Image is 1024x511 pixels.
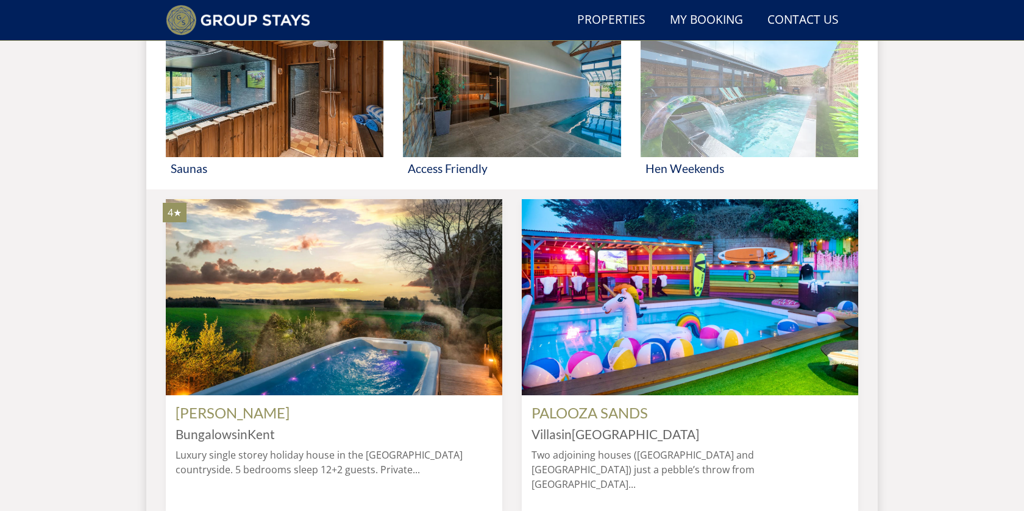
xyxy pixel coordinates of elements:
h4: in [176,428,492,442]
img: 'Hen Weekends' - Large Group Accommodation Holiday Ideas [641,24,858,157]
a: PALOOZA SANDS [532,404,648,421]
img: 'Access Friendly' - Large Group Accommodation Holiday Ideas [403,24,620,157]
h3: Saunas [171,162,379,175]
span: BELLUS has a 4 star rating under the Quality in Tourism Scheme [168,206,182,219]
img: Group Stays [166,5,310,35]
a: Bungalows [176,426,237,442]
a: My Booking [665,7,748,34]
p: Luxury single storey holiday house in the [GEOGRAPHIC_DATA] countryside. 5 bedrooms sleep 12+2 gu... [176,448,492,477]
h4: in [532,428,848,442]
a: Contact Us [763,7,844,34]
a: 4★ [166,199,502,395]
a: 'Saunas' - Large Group Accommodation Holiday Ideas Saunas [166,24,383,180]
a: Kent [247,426,275,442]
h3: Access Friendly [408,162,616,175]
img: 'Saunas' - Large Group Accommodation Holiday Ideas [166,24,383,157]
a: [PERSON_NAME] [176,404,290,421]
h3: Hen Weekends [645,162,853,175]
img: Palooza-sands-cornwall-group-accommodation-by-the-sea-sleeps-24.original.JPG [522,199,858,395]
a: Properties [572,7,650,34]
a: 'Hen Weekends' - Large Group Accommodation Holiday Ideas Hen Weekends [641,24,858,180]
a: Villas [532,426,561,442]
p: Two adjoining houses ([GEOGRAPHIC_DATA] and [GEOGRAPHIC_DATA]) just a pebble’s throw from [GEOGRA... [532,448,848,492]
a: 'Access Friendly' - Large Group Accommodation Holiday Ideas Access Friendly [403,24,620,180]
img: Bellus-kent-large-group-holiday-home-sleeps-13.original.jpg [166,199,502,395]
a: [GEOGRAPHIC_DATA] [572,426,699,442]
